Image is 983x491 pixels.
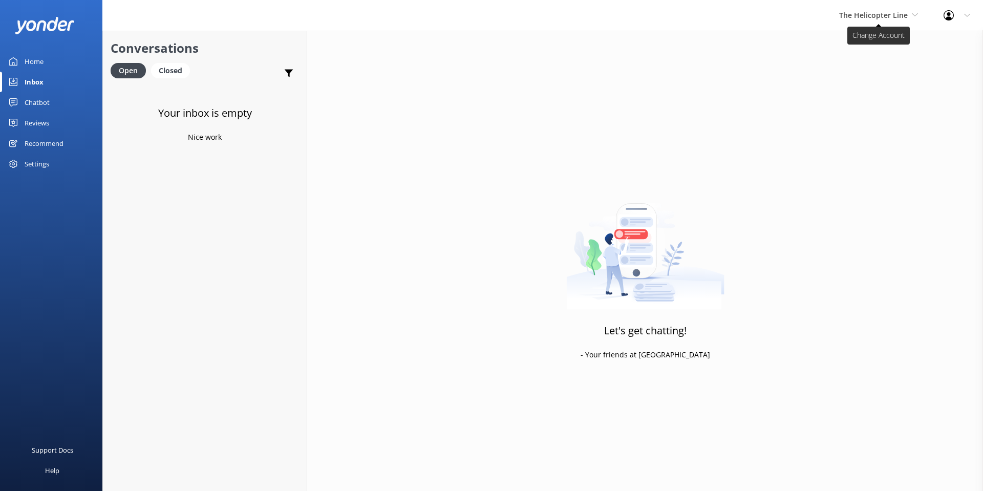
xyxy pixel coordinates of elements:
div: Closed [151,63,190,78]
div: Open [111,63,146,78]
div: Inbox [25,72,44,92]
h2: Conversations [111,38,299,58]
div: Reviews [25,113,49,133]
h3: Your inbox is empty [158,105,252,121]
div: Home [25,51,44,72]
p: Nice work [188,132,222,143]
p: - Your friends at [GEOGRAPHIC_DATA] [581,349,710,360]
img: artwork of a man stealing a conversation from at giant smartphone [566,182,724,310]
div: Settings [25,154,49,174]
a: Closed [151,65,195,76]
h3: Let's get chatting! [604,323,687,339]
span: The Helicopter Line [839,10,908,20]
div: Help [45,460,59,481]
img: yonder-white-logo.png [15,17,74,34]
div: Support Docs [32,440,73,460]
div: Recommend [25,133,63,154]
div: Chatbot [25,92,50,113]
a: Open [111,65,151,76]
